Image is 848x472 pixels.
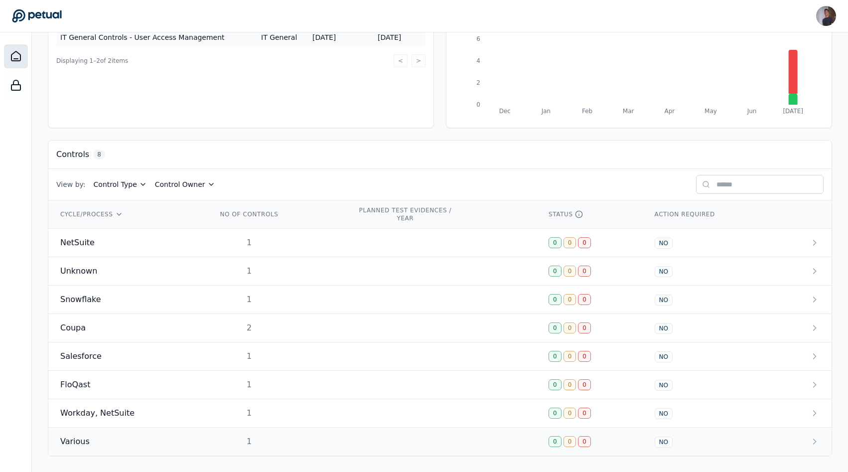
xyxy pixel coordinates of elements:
div: NO [655,323,673,334]
div: 1 [217,237,281,249]
div: NO [655,408,673,419]
div: 0 [564,408,576,419]
th: ACTION REQUIRED [643,200,778,229]
button: Control Owner [155,179,215,189]
tspan: Dec [499,108,511,115]
div: NO [655,238,673,249]
tspan: 2 [476,79,480,86]
tspan: 4 [476,57,480,64]
a: Dashboard [4,44,28,68]
div: 1 [217,350,281,362]
div: 1 [217,407,281,419]
div: 0 [578,294,591,305]
img: Andrew Li [816,6,836,26]
div: 0 [564,379,576,390]
tspan: 6 [476,35,480,42]
tspan: Jun [747,108,757,115]
div: 0 [564,266,576,277]
div: 0 [564,237,576,248]
div: 0 [578,436,591,447]
div: CYCLE/PROCESS [60,210,193,218]
button: > [412,54,425,67]
span: Workday, NetSuite [60,407,135,419]
div: 0 [578,322,591,333]
div: 1 [217,379,281,391]
tspan: Apr [664,108,675,115]
div: 0 [549,266,562,277]
div: NO OF CONTROLS [217,210,281,218]
div: NO [655,351,673,362]
span: NetSuite [60,237,95,249]
div: NO [655,437,673,448]
div: 0 [549,237,562,248]
div: 0 [564,351,576,362]
h3: Controls [56,149,89,160]
a: Go to Dashboard [12,9,62,23]
tspan: Feb [582,108,592,115]
td: IT General Controls - User Access Management [56,28,257,46]
span: View by: [56,179,86,189]
div: 0 [578,408,591,419]
div: NO [655,266,673,277]
div: 0 [564,322,576,333]
div: 0 [578,379,591,390]
div: NO [655,380,673,391]
button: < [394,54,408,67]
div: 0 [578,237,591,248]
tspan: Mar [623,108,634,115]
span: Snowflake [60,294,101,306]
button: Control Type [94,179,147,189]
div: 0 [549,322,562,333]
a: SOC [4,73,28,97]
span: Displaying 1– 2 of 2 items [56,57,128,65]
div: 1 [217,436,281,448]
div: 0 [564,294,576,305]
span: Various [60,436,90,448]
div: STATUS [549,210,630,218]
div: PLANNED TEST EVIDENCES / YEAR [357,206,453,222]
div: 0 [578,266,591,277]
div: 1 [217,265,281,277]
div: 2 [217,322,281,334]
tspan: May [705,108,717,115]
div: 0 [549,294,562,305]
div: NO [655,295,673,306]
div: 0 [549,379,562,390]
div: 0 [549,436,562,447]
div: 0 [578,351,591,362]
span: 8 [93,150,105,159]
span: Coupa [60,322,86,334]
div: 0 [549,351,562,362]
td: [DATE] [308,28,374,46]
tspan: 0 [476,101,480,108]
td: [DATE] [374,28,425,46]
div: 0 [564,436,576,447]
span: Salesforce [60,350,102,362]
span: Unknown [60,265,97,277]
div: 1 [217,294,281,306]
tspan: Jan [541,108,551,115]
div: 0 [549,408,562,419]
tspan: [DATE] [783,108,803,115]
td: IT General [257,28,308,46]
span: FloQast [60,379,90,391]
